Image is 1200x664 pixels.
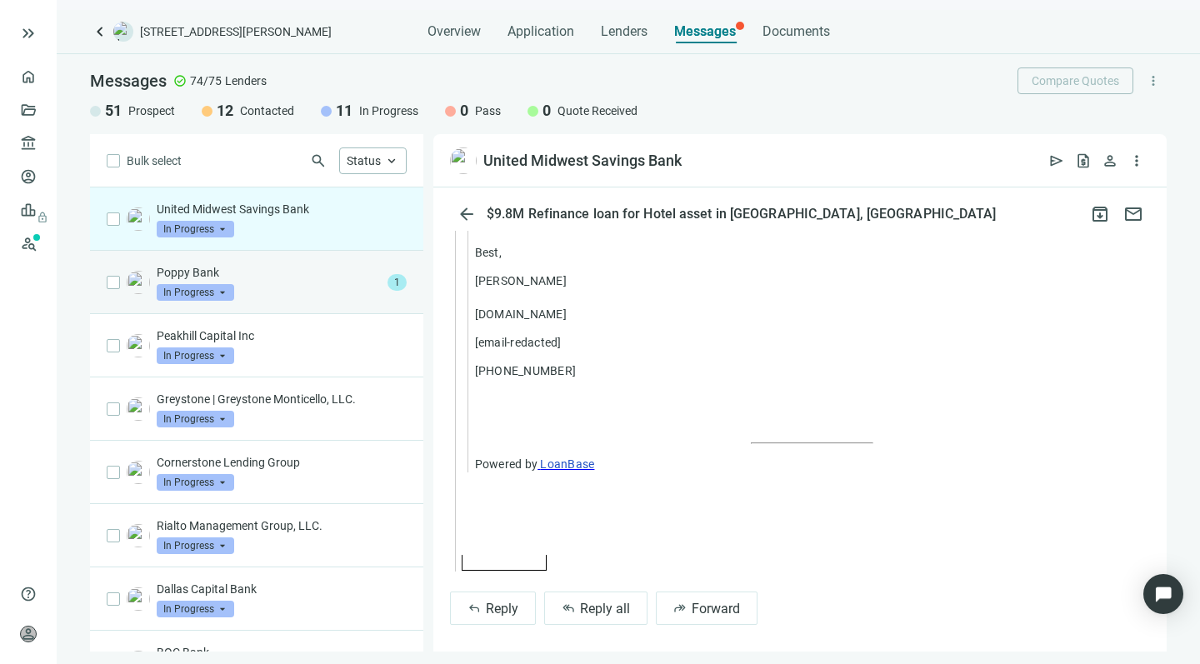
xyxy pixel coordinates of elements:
[1123,147,1150,174] button: more_vert
[1070,147,1097,174] button: request_quote
[483,206,1000,222] div: $9.8M Refinance loan for Hotel asset in [GEOGRAPHIC_DATA], [GEOGRAPHIC_DATA]
[140,23,332,40] span: [STREET_ADDRESS][PERSON_NAME]
[1143,574,1183,614] div: Open Intercom Messenger
[1102,152,1118,169] span: person
[544,592,647,625] button: reply_allReply all
[157,411,234,427] span: In Progress
[359,102,418,119] span: In Progress
[483,151,682,171] div: United Midwest Savings Bank
[427,23,481,40] span: Overview
[157,201,407,217] p: United Midwest Savings Bank
[384,153,399,168] span: keyboard_arrow_up
[225,72,267,89] span: Lenders
[18,23,38,43] button: keyboard_double_arrow_right
[486,601,518,617] span: Reply
[1048,152,1065,169] span: send
[90,22,110,42] a: keyboard_arrow_left
[310,152,327,169] span: search
[1017,67,1133,94] button: Compare Quotes
[157,581,407,597] p: Dallas Capital Bank
[127,587,150,611] img: 1ea6c9e6-c6a9-48ef-ad83-0d46759a5a69
[762,23,830,40] span: Documents
[20,626,37,642] span: person
[450,592,536,625] button: replyReply
[240,102,294,119] span: Contacted
[557,102,637,119] span: Quote Received
[457,204,477,224] span: arrow_back
[467,602,481,615] span: reply
[157,284,234,301] span: In Progress
[1146,73,1161,88] span: more_vert
[127,152,182,170] span: Bulk select
[460,101,468,121] span: 0
[173,74,187,87] span: check_circle
[656,592,757,625] button: forwardForward
[157,601,234,617] span: In Progress
[127,334,150,357] img: d6c594b8-c732-4604-b63f-9e6dd2eca6fa
[507,23,574,40] span: Application
[157,474,234,491] span: In Progress
[157,454,407,471] p: Cornerstone Lending Group
[387,274,407,291] span: 1
[127,524,150,547] img: 5dedaba3-712d-438e-b192-b3e3a9f66415
[157,347,234,364] span: In Progress
[336,101,352,121] span: 11
[450,147,477,174] img: 7908db82-90b8-47ca-bf80-a2636e0c04cc
[1117,197,1150,231] button: mail
[601,23,647,40] span: Lenders
[157,537,234,554] span: In Progress
[1097,147,1123,174] button: person
[90,71,167,91] span: Messages
[190,72,222,89] span: 74/75
[157,221,234,237] span: In Progress
[692,601,740,617] span: Forward
[1128,152,1145,169] span: more_vert
[157,644,407,661] p: BOC Bank
[1140,67,1167,94] button: more_vert
[157,517,407,534] p: Rialto Management Group, LLC.
[475,102,501,119] span: Pass
[127,271,150,294] img: 23116ad4-cdb1-466d-81ec-73c9754c95e1
[1043,147,1070,174] button: send
[128,102,175,119] span: Prospect
[127,207,150,231] img: 7908db82-90b8-47ca-bf80-a2636e0c04cc
[217,101,233,121] span: 12
[157,264,381,281] p: Poppy Bank
[450,197,483,231] button: arrow_back
[580,601,630,617] span: Reply all
[113,22,133,42] img: deal-logo
[542,101,551,121] span: 0
[1075,152,1092,169] span: request_quote
[157,327,407,344] p: Peakhill Capital Inc
[127,461,150,484] img: f3f17009-5499-4fdb-ae24-b4f85919d8eb
[674,23,736,39] span: Messages
[562,602,575,615] span: reply_all
[1090,204,1110,224] span: archive
[157,391,407,407] p: Greystone | Greystone Monticello, LLC.
[1083,197,1117,231] button: archive
[105,101,122,121] span: 51
[127,397,150,421] img: 61a9af4f-95bd-418e-8bb7-895b5800da7c.png
[347,154,381,167] span: Status
[20,586,37,602] span: help
[673,602,687,615] span: forward
[1123,204,1143,224] span: mail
